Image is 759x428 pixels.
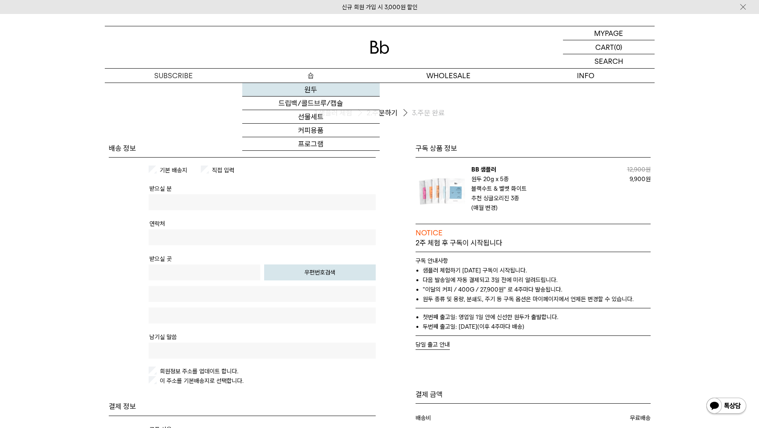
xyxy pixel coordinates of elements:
[342,4,418,11] a: 신규 회원 가입 시 3,000원 할인
[471,184,615,213] p: 블랙수트 & 벨벳 화이트 추천 싱글오리진 3종 (매월 변경)
[416,413,531,423] dt: 배송비
[242,137,380,151] a: 프로그램
[645,176,651,183] span: 원
[412,108,445,118] li: 주문 완료
[594,26,623,40] p: MYPAGE
[242,69,380,83] a: 숍
[264,264,376,280] button: 우편번호검색
[423,312,651,322] li: 첫번째 출고일: 영업일 1일 안에 신선한 원두가 출발합니다.
[706,397,747,416] img: 카카오톡 채널 1:1 채팅 버튼
[109,144,376,153] h3: 배송 정보
[242,124,380,137] a: 커피용품
[416,144,651,153] h3: 구독 상품 정보
[149,332,177,342] th: 남기실 말씀
[619,174,651,184] p: 9,900
[563,40,655,54] a: CART (0)
[416,238,651,248] p: 2주 체험 후 구독이 시작됩니다
[563,26,655,40] a: MYPAGE
[614,40,622,54] p: (0)
[423,266,651,275] li: 샘플러 체험하기 [DATE] 구독이 시작됩니다.
[423,294,651,304] li: 원두 종류 및 용량, 분쇄도, 주기 등 구독 옵션은 마이페이지에서 언제든 변경할 수 있습니다.
[423,275,651,285] li: 다음 발송일에 자동 결제되고 3일 전에 미리 알려드립니다.
[158,167,187,174] label: 기본 배송지
[645,166,651,173] span: 원
[370,41,389,54] img: 로고
[530,413,651,423] dd: 무료배송
[423,322,651,331] li: 두번째 출고일: [DATE](이후 4주마다 배송)
[158,377,243,385] label: 이 주소를 기본배송지로 선택합니다.
[242,97,380,110] a: 드립백/콜드브루/캡슐
[471,165,615,174] p: BB 샘플러
[416,340,450,350] button: 당일 출고 안내
[416,165,467,217] img: 상품이미지
[158,368,238,375] label: 회원정보 주소를 업데이트 합니다.
[619,165,651,174] p: 12,900
[149,255,172,262] span: 받으실 곳
[149,185,172,192] span: 받으실 분
[242,110,380,124] a: 선물세트
[416,228,651,238] p: NOTICE
[380,69,517,83] p: WHOLESALE
[416,390,651,399] h3: 결제 금액
[109,402,376,411] h3: 결제 정보
[594,54,623,68] p: SEARCH
[105,69,242,83] a: SUBSCRIBE
[412,108,418,118] span: 3.
[149,220,165,227] span: 연락처
[242,83,380,97] a: 원두
[416,256,651,266] p: 구독 안내사항
[471,174,615,184] p: 원두 20g x 5종
[423,285,651,294] li: "이달의 커피 / 400G / 27,900원" 로 4주마다 발송됩니다.
[517,69,655,83] p: INFO
[595,40,614,54] p: CART
[210,167,234,174] label: 직접 입력
[367,107,412,120] li: 주문하기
